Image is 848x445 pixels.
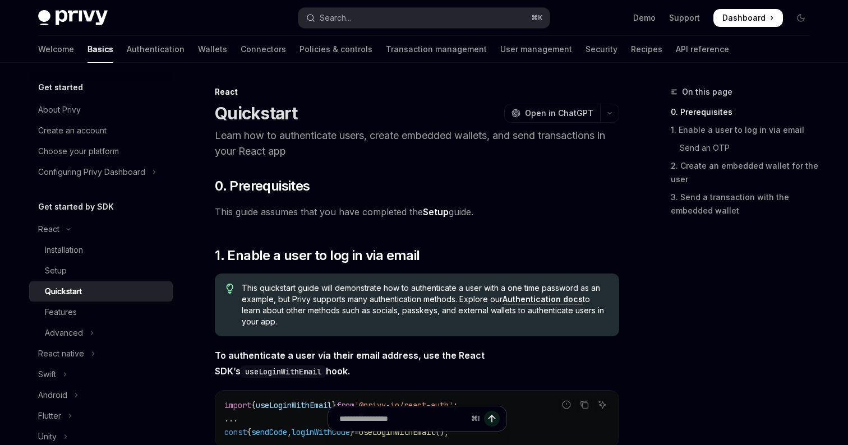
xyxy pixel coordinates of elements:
[242,282,608,327] span: This quickstart guide will demonstrate how to authenticate a user with a one time password as an ...
[38,145,119,158] div: Choose your platform
[215,86,619,98] div: React
[503,294,583,304] a: Authentication docs
[226,284,234,294] svg: Tip
[215,204,619,220] span: This guide assumes that you have completed the guide.
[633,12,656,24] a: Demo
[298,8,550,28] button: Open search
[671,121,819,139] a: 1. Enable a user to log in via email
[559,397,574,412] button: Report incorrect code
[38,103,81,117] div: About Privy
[525,108,593,119] span: Open in ChatGPT
[256,400,332,410] span: useLoginWithEmail
[45,264,67,277] div: Setup
[671,157,819,188] a: 2. Create an embedded wallet for the user
[215,247,420,265] span: 1. Enable a user to log in via email
[215,350,485,377] strong: To authenticate a user via their email address, use the React SDK’s hook.
[320,11,351,25] div: Search...
[676,36,729,63] a: API reference
[38,409,61,423] div: Flutter
[29,100,173,120] a: About Privy
[29,240,173,260] a: Installation
[29,219,173,239] button: Toggle React section
[595,397,610,412] button: Ask AI
[241,365,326,378] code: useLoginWithEmail
[386,36,487,63] a: Transaction management
[198,36,227,63] a: Wallets
[38,347,84,360] div: React native
[215,128,619,159] p: Learn how to authenticate users, create embedded wallets, and send transactions in your React app
[29,385,173,405] button: Toggle Android section
[38,124,107,137] div: Create an account
[45,326,83,340] div: Advanced
[38,165,145,179] div: Configuring Privy Dashboard
[299,36,372,63] a: Policies & controls
[38,388,67,402] div: Android
[484,411,500,427] button: Send message
[671,139,819,157] a: Send an OTP
[500,36,572,63] a: User management
[29,323,173,343] button: Toggle Advanced section
[29,281,173,302] a: Quickstart
[671,103,819,121] a: 0. Prerequisites
[127,36,185,63] a: Authentication
[38,36,74,63] a: Welcome
[251,400,256,410] span: {
[29,261,173,281] a: Setup
[682,85,732,99] span: On this page
[45,243,83,257] div: Installation
[38,81,83,94] h5: Get started
[29,406,173,426] button: Toggle Flutter section
[423,206,449,218] a: Setup
[792,9,810,27] button: Toggle dark mode
[332,400,337,410] span: }
[38,10,108,26] img: dark logo
[45,285,82,298] div: Quickstart
[38,200,114,214] h5: Get started by SDK
[45,305,77,319] div: Features
[29,364,173,384] button: Toggle Swift section
[29,120,173,141] a: Create an account
[29,162,173,182] button: Toggle Configuring Privy Dashboard section
[38,222,59,236] div: React
[631,36,662,63] a: Recipes
[87,36,113,63] a: Basics
[577,397,592,412] button: Copy the contents from the code block
[531,13,543,22] span: ⌘ K
[29,302,173,322] a: Features
[337,400,354,410] span: from
[215,177,310,195] span: 0. Prerequisites
[38,430,57,443] div: Unity
[671,188,819,220] a: 3. Send a transaction with the embedded wallet
[29,344,173,364] button: Toggle React native section
[713,9,783,27] a: Dashboard
[453,400,458,410] span: ;
[669,12,700,24] a: Support
[504,104,600,123] button: Open in ChatGPT
[241,36,286,63] a: Connectors
[215,103,298,123] h1: Quickstart
[722,12,766,24] span: Dashboard
[354,400,453,410] span: '@privy-io/react-auth'
[339,406,467,431] input: Ask a question...
[224,400,251,410] span: import
[586,36,617,63] a: Security
[29,141,173,161] a: Choose your platform
[38,368,56,381] div: Swift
